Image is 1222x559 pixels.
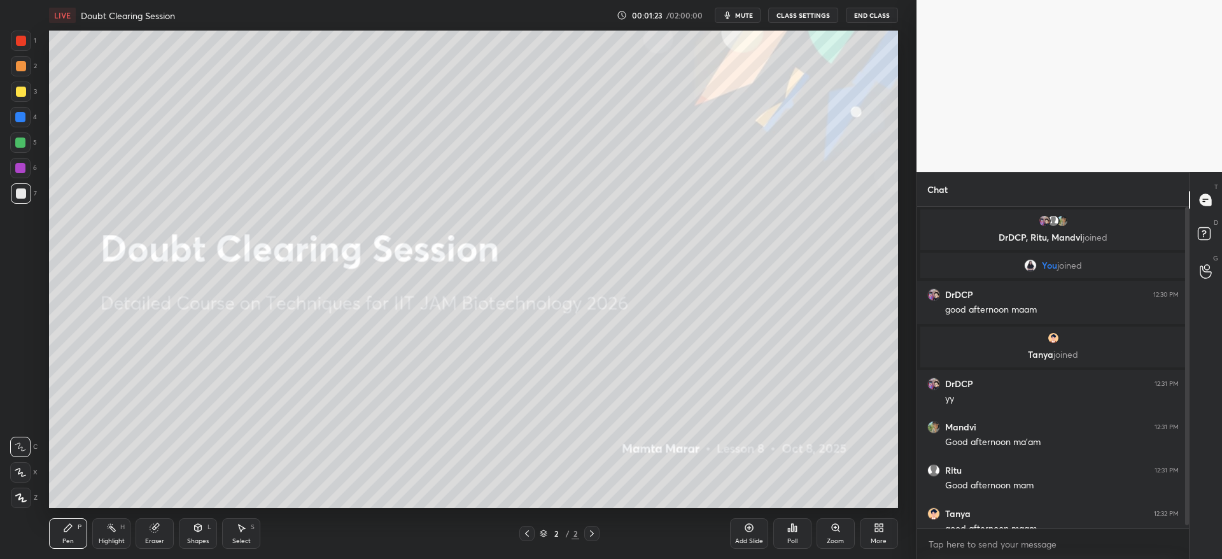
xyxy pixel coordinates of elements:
[827,538,844,544] div: Zoom
[10,462,38,483] div: X
[928,232,1178,243] p: DrDCP, Ritu, Mandvi
[572,528,579,539] div: 2
[10,437,38,457] div: C
[945,508,971,520] h6: Tanya
[10,132,37,153] div: 5
[917,173,958,206] p: Chat
[10,107,37,127] div: 4
[1047,332,1060,344] img: 56607125_8A25A008-7B21-4014-B01B-653364CED89A.png
[1155,467,1179,474] div: 12:31 PM
[1213,253,1218,263] p: G
[1214,182,1218,192] p: T
[11,56,37,76] div: 2
[927,464,940,477] img: default.png
[928,350,1178,360] p: Tanya
[945,523,1179,535] div: good afternoon maam
[10,158,37,178] div: 6
[49,8,76,23] div: LIVE
[945,289,973,301] h6: DrDCP
[945,378,973,390] h6: DrDCP
[1214,218,1218,227] p: D
[735,11,753,20] span: mute
[927,288,940,301] img: b3a95a5546134ed09af10c7c8539e58d.jpg
[768,8,838,23] button: CLASS SETTINGS
[187,538,209,544] div: Shapes
[846,8,898,23] button: End Class
[99,538,125,544] div: Highlight
[1056,215,1069,227] img: 3d15146b66d04a5681c3138f7b787960.jpg
[1042,260,1057,271] span: You
[78,524,81,530] div: P
[11,31,36,51] div: 1
[945,304,1179,316] div: good afternoon maam
[787,538,797,544] div: Poll
[62,538,74,544] div: Pen
[715,8,761,23] button: mute
[145,538,164,544] div: Eraser
[1155,423,1179,431] div: 12:31 PM
[1053,348,1078,360] span: joined
[11,81,37,102] div: 3
[11,183,37,204] div: 7
[1155,380,1179,388] div: 12:31 PM
[1024,259,1037,272] img: 39815340dd53425cbc7980211086e2fd.jpg
[550,530,563,537] div: 2
[945,465,962,476] h6: Ritu
[945,436,1179,449] div: Good afternoon ma'am
[207,524,211,530] div: L
[1057,260,1082,271] span: joined
[945,393,1179,406] div: yy
[251,524,255,530] div: S
[945,421,976,433] h6: Mandvi
[1047,215,1060,227] img: default.png
[927,507,940,520] img: 56607125_8A25A008-7B21-4014-B01B-653364CED89A.png
[945,479,1179,492] div: Good afternoon mam
[927,421,940,434] img: 3d15146b66d04a5681c3138f7b787960.jpg
[1154,510,1179,518] div: 12:32 PM
[1038,215,1051,227] img: b3a95a5546134ed09af10c7c8539e58d.jpg
[565,530,569,537] div: /
[232,538,251,544] div: Select
[927,378,940,390] img: b3a95a5546134ed09af10c7c8539e58d.jpg
[1083,231,1107,243] span: joined
[871,538,887,544] div: More
[735,538,763,544] div: Add Slide
[11,488,38,508] div: Z
[917,207,1189,528] div: grid
[1153,291,1179,299] div: 12:30 PM
[120,524,125,530] div: H
[81,10,175,22] h4: Doubt Clearing Session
